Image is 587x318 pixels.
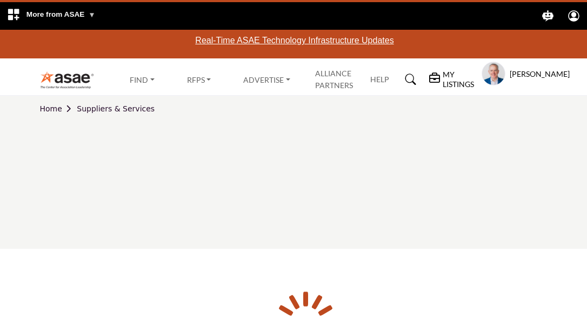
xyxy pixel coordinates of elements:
a: Alliance Partners [315,69,353,90]
div: My Listings [429,70,476,89]
h5: My Listings [443,70,476,89]
a: Search [395,71,423,88]
a: Real-Time ASAE Technology Infrastructure Updates [195,36,393,45]
img: Site Logo [40,71,100,89]
h5: [PERSON_NAME] [510,69,570,79]
span: More from ASAE [26,10,96,18]
a: RFPs [179,72,219,87]
a: Home [40,104,77,113]
a: Advertise [236,72,298,87]
a: Suppliers & Services [77,104,155,113]
a: Help [370,75,389,84]
a: Find [122,72,162,87]
button: Show hide supplier dropdown [482,62,505,85]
